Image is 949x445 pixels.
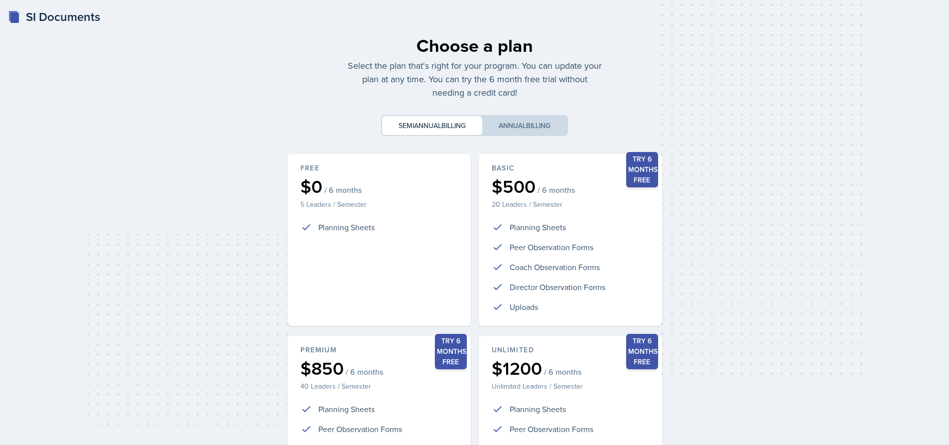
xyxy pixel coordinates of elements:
[510,281,605,293] p: Director Observation Forms
[300,199,458,209] p: 5 Leaders / Semester
[492,177,649,195] div: $500
[510,403,566,415] p: Planning Sheets
[510,261,600,273] p: Coach Observation Forms
[324,185,362,195] span: / 6 months
[300,381,458,391] p: 40 Leaders / Semester
[492,163,649,173] div: Basic
[347,32,602,59] div: Choose a plan
[318,403,375,415] p: Planning Sheets
[300,163,458,173] div: Free
[318,221,375,233] p: Planning Sheets
[492,199,649,209] p: 20 Leaders / Semester
[382,116,482,135] button: Semiannualbilling
[544,367,581,377] span: / 6 months
[510,301,538,313] p: Uploads
[300,345,458,355] div: Premium
[347,59,602,99] p: Select the plan that's right for your program. You can update your plan at any time. You can try ...
[482,116,567,135] button: Annualbilling
[346,367,383,377] span: / 6 months
[492,359,649,377] div: $1200
[626,334,658,369] div: Try 6 months free
[510,241,593,253] p: Peer Observation Forms
[441,121,466,131] span: billing
[510,221,566,233] p: Planning Sheets
[8,8,100,26] a: SI Documents
[492,345,649,355] div: Unlimited
[510,423,593,435] p: Peer Observation Forms
[492,381,649,391] p: Unlimited Leaders / Semester
[538,185,575,195] span: / 6 months
[526,121,550,131] span: billing
[435,334,467,369] div: Try 6 months free
[300,359,458,377] div: $850
[318,423,402,435] p: Peer Observation Forms
[300,177,458,195] div: $0
[626,152,658,187] div: Try 6 months free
